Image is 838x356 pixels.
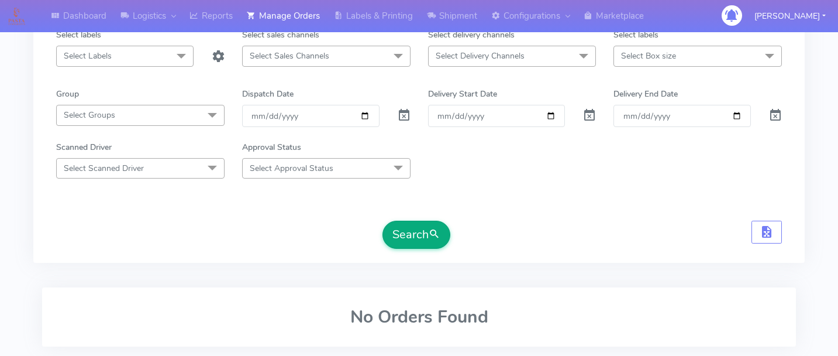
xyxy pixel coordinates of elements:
h2: No Orders Found [56,307,782,327]
label: Group [56,88,79,100]
span: Select Approval Status [250,163,333,174]
label: Scanned Driver [56,141,112,153]
label: Delivery Start Date [428,88,497,100]
button: Search [382,221,450,249]
span: Select Sales Channels [250,50,329,61]
span: Select Box size [621,50,676,61]
span: Select Groups [64,109,115,121]
label: Select delivery channels [428,29,515,41]
label: Select sales channels [242,29,319,41]
label: Select labels [56,29,101,41]
span: Select Scanned Driver [64,163,144,174]
label: Select labels [613,29,658,41]
span: Select Labels [64,50,112,61]
label: Dispatch Date [242,88,294,100]
label: Delivery End Date [613,88,678,100]
label: Approval Status [242,141,301,153]
button: [PERSON_NAME] [746,4,834,28]
span: Select Delivery Channels [436,50,525,61]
